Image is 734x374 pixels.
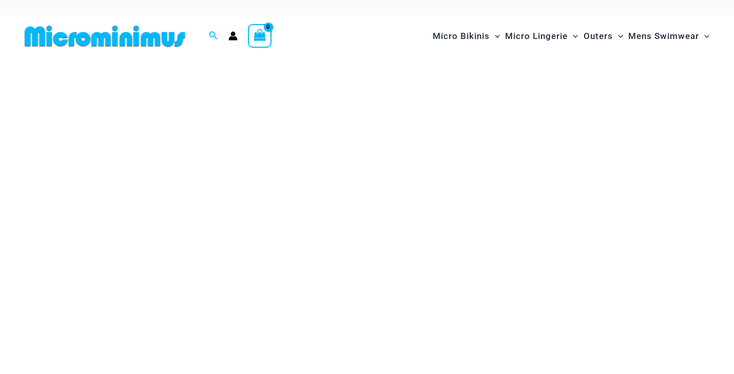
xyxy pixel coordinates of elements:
[584,23,613,49] span: Outers
[490,23,500,49] span: Menu Toggle
[568,23,578,49] span: Menu Toggle
[628,23,699,49] span: Mens Swimwear
[209,30,218,43] a: Search icon link
[505,23,568,49] span: Micro Lingerie
[503,21,581,52] a: Micro LingerieMenu ToggleMenu Toggle
[248,24,272,48] a: View Shopping Cart, empty
[626,21,712,52] a: Mens SwimwearMenu ToggleMenu Toggle
[429,19,713,53] nav: Site Navigation
[430,21,503,52] a: Micro BikinisMenu ToggleMenu Toggle
[699,23,709,49] span: Menu Toggle
[581,21,626,52] a: OutersMenu ToggleMenu Toggle
[21,25,189,48] img: MM SHOP LOGO FLAT
[228,31,238,41] a: Account icon link
[613,23,623,49] span: Menu Toggle
[433,23,490,49] span: Micro Bikinis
